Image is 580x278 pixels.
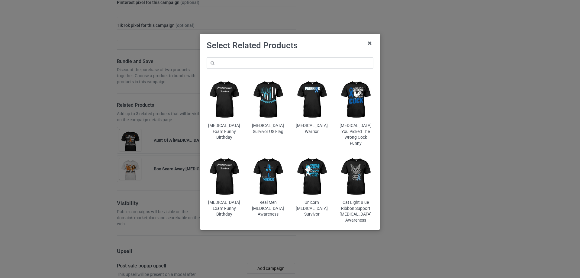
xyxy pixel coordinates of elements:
[294,200,330,217] div: Unicorn [MEDICAL_DATA] Survivor
[250,200,286,217] div: Real Men [MEDICAL_DATA] Awareness
[250,123,286,134] div: [MEDICAL_DATA] Survivor US Flag
[207,40,373,51] h1: Select Related Products
[338,123,373,146] div: [MEDICAL_DATA] You Picked The Wrong Cock Funny
[338,200,373,223] div: Cat Light Blue Ribbon Support [MEDICAL_DATA] Awareness
[294,123,330,134] div: [MEDICAL_DATA] Warrior
[207,123,242,141] div: [MEDICAL_DATA] Exam Funny Birthday
[207,200,242,217] div: [MEDICAL_DATA] Exam Funny Birthday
